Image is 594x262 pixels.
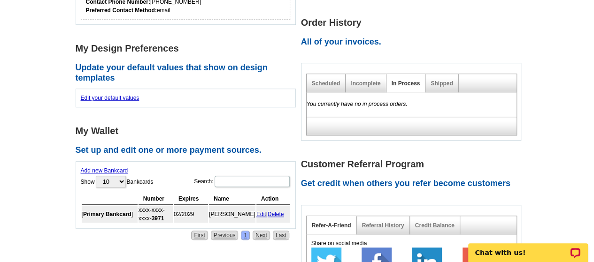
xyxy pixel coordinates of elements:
a: Referral History [362,222,404,229]
h2: Update your default values that show on design templates [76,63,301,83]
em: You currently have no in process orders. [307,101,408,107]
a: Previous [211,231,239,240]
th: Number [139,193,173,205]
b: Primary Bankcard [83,211,131,217]
a: Refer-A-Friend [312,222,351,229]
h1: Customer Referral Program [301,159,526,169]
td: xxxx-xxxx-xxxx- [139,206,173,223]
th: Action [256,193,290,205]
h2: Set up and edit one or more payment sources. [76,145,301,156]
select: ShowBankcards [96,176,126,187]
td: [PERSON_NAME] [209,206,255,223]
a: Credit Balance [415,222,455,229]
iframe: LiveChat chat widget [462,232,594,262]
a: Add new Bankcard [81,167,128,174]
input: Search: [215,176,290,187]
th: Expires [174,193,208,205]
label: Search: [194,175,290,188]
a: Next [253,231,270,240]
a: Edit [256,211,266,217]
td: [ ] [82,206,138,223]
h2: All of your invoices. [301,37,526,47]
strong: 3971 [152,215,164,222]
a: First [191,231,208,240]
a: Shipped [431,80,453,87]
a: In Process [392,80,420,87]
span: Share on social media [311,240,367,247]
td: 02/2029 [174,206,208,223]
th: Name [209,193,255,205]
a: 1 [241,231,250,240]
a: Incomplete [351,80,380,87]
a: Scheduled [312,80,340,87]
a: Edit your default values [81,95,139,101]
a: Delete [268,211,284,217]
h1: My Wallet [76,126,301,136]
h1: My Design Preferences [76,44,301,53]
a: Last [273,231,289,240]
label: Show Bankcards [81,175,154,188]
h2: Get credit when others you refer become customers [301,179,526,189]
h1: Order History [301,18,526,28]
td: | [256,206,290,223]
strong: Preferred Contact Method: [86,7,157,14]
